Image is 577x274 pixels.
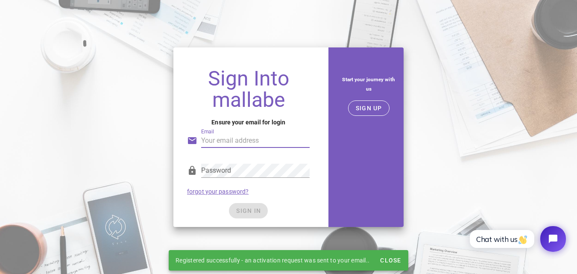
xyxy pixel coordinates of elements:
[187,118,310,127] h4: Ensure your email for login
[348,100,390,116] button: SIGN UP
[376,253,404,268] button: Close
[187,188,249,195] a: forgot your password?
[460,219,573,259] iframe: Tidio Chat
[201,129,214,135] label: Email
[355,105,382,112] span: SIGN UP
[340,75,397,94] h5: Start your journey with us
[187,68,310,111] h1: Sign Into mallabe
[201,134,310,147] input: Your email address
[380,257,401,264] span: Close
[169,250,376,271] div: Registered successfully - an activation request was sent to your email..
